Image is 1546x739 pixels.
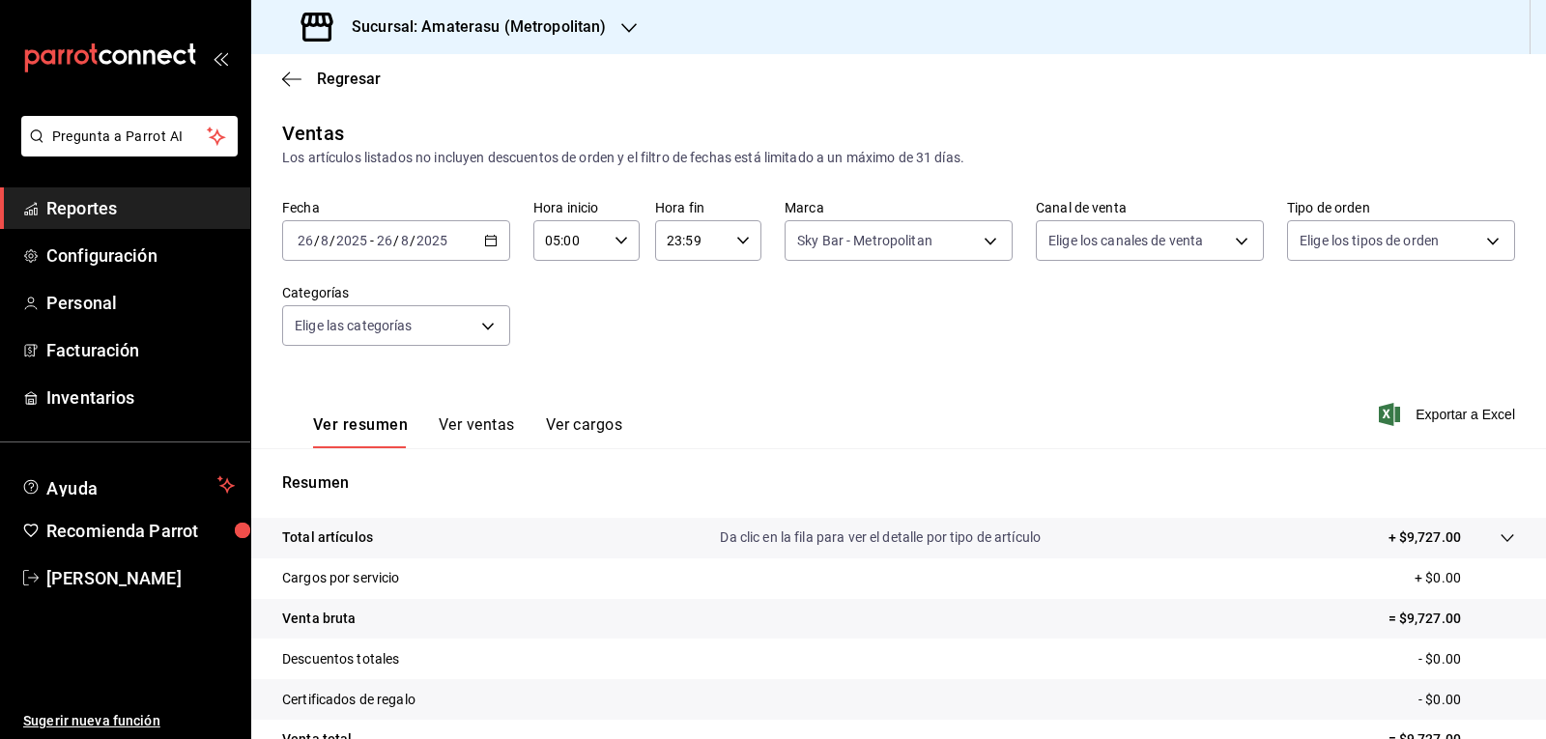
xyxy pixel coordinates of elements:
[46,384,235,411] span: Inventarios
[282,649,399,669] p: Descuentos totales
[282,609,356,629] p: Venta bruta
[46,290,235,316] span: Personal
[46,242,235,269] span: Configuración
[1287,201,1515,214] label: Tipo de orden
[313,415,408,448] button: Ver resumen
[320,233,329,248] input: --
[720,527,1041,548] p: Da clic en la fila para ver el detalle por tipo de artículo
[52,127,208,147] span: Pregunta a Parrot AI
[1418,690,1515,710] p: - $0.00
[415,233,448,248] input: ----
[1418,649,1515,669] p: - $0.00
[282,690,415,710] p: Certificados de regalo
[546,415,623,448] button: Ver cargos
[295,316,413,335] span: Elige las categorías
[317,70,381,88] span: Regresar
[282,201,510,214] label: Fecha
[282,148,1515,168] div: Los artículos listados no incluyen descuentos de orden y el filtro de fechas está limitado a un m...
[282,286,510,299] label: Categorías
[14,140,238,160] a: Pregunta a Parrot AI
[282,527,373,548] p: Total artículos
[533,201,640,214] label: Hora inicio
[410,233,415,248] span: /
[335,233,368,248] input: ----
[21,116,238,156] button: Pregunta a Parrot AI
[1036,201,1264,214] label: Canal de venta
[1048,231,1203,250] span: Elige los canales de venta
[314,233,320,248] span: /
[282,471,1515,495] p: Resumen
[46,565,235,591] span: [PERSON_NAME]
[400,233,410,248] input: --
[1389,609,1515,629] p: = $9,727.00
[376,233,393,248] input: --
[282,70,381,88] button: Regresar
[23,711,235,731] span: Sugerir nueva función
[282,119,344,148] div: Ventas
[46,337,235,363] span: Facturación
[797,231,932,250] span: Sky Bar - Metropolitan
[46,518,235,544] span: Recomienda Parrot
[439,415,515,448] button: Ver ventas
[282,568,400,588] p: Cargos por servicio
[46,473,210,497] span: Ayuda
[1383,403,1515,426] button: Exportar a Excel
[1300,231,1439,250] span: Elige los tipos de orden
[329,233,335,248] span: /
[336,15,606,39] h3: Sucursal: Amaterasu (Metropolitan)
[655,201,761,214] label: Hora fin
[297,233,314,248] input: --
[313,415,622,448] div: navigation tabs
[1389,527,1461,548] p: + $9,727.00
[370,233,374,248] span: -
[1415,568,1515,588] p: + $0.00
[46,195,235,221] span: Reportes
[213,50,228,66] button: open_drawer_menu
[393,233,399,248] span: /
[785,201,1013,214] label: Marca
